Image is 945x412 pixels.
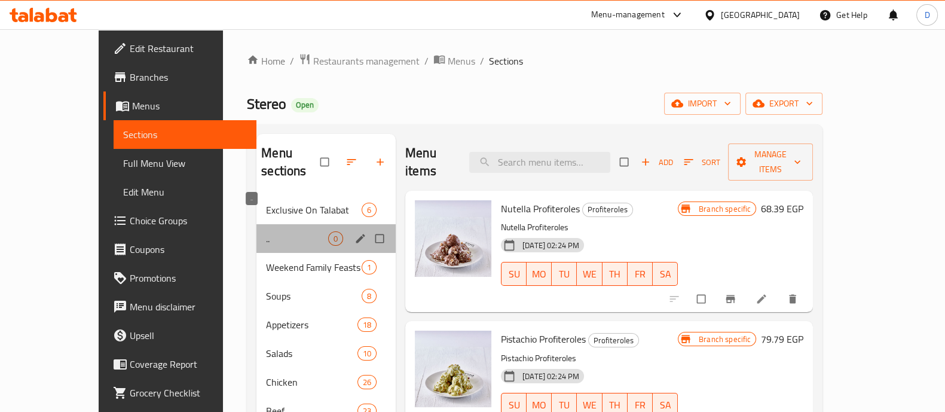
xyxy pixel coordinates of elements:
span: Exclusive On Talabat [266,203,362,217]
div: Profiteroles [582,203,633,217]
span: Branch specific [694,334,756,345]
nav: breadcrumb [247,53,822,69]
span: Sort sections [338,149,367,175]
span: Nutella Profiteroles [501,200,580,218]
a: Menus [103,91,256,120]
span: Profiteroles [583,203,632,216]
span: Promotions [130,271,247,285]
button: TH [603,262,628,286]
span: Edit Restaurant [130,41,247,56]
div: Open [291,98,319,112]
li: / [424,54,429,68]
span: TH [607,265,623,283]
img: Pistachio Profiteroles [415,331,491,407]
div: items [362,260,377,274]
a: Upsell [103,321,256,350]
button: export [745,93,822,115]
span: 6 [362,205,376,216]
span: Pistachio Profiteroles [501,330,586,348]
button: Sort [681,153,723,172]
a: Coverage Report [103,350,256,379]
span: Add [641,155,673,169]
span: Select section [613,151,638,173]
a: Sections [114,120,256,149]
div: Exclusive On Talabat6 [256,196,396,224]
span: Coverage Report [130,357,247,371]
a: Menu disclaimer [103,292,256,321]
span: 0 [329,233,342,245]
a: Edit menu item [756,293,770,305]
span: Select all sections [313,151,338,173]
button: FR [628,262,653,286]
span: Branches [130,70,247,84]
div: Profiteroles [588,333,639,347]
div: Appetizers [266,318,357,332]
h6: 68.39 EGP [761,200,803,217]
a: Choice Groups [103,206,256,235]
button: Manage items [728,144,813,181]
span: import [674,96,731,111]
span: Sort [684,155,720,169]
span: Menu disclaimer [130,300,247,314]
span: Profiteroles [589,334,638,347]
span: Menus [132,99,247,113]
button: import [664,93,741,115]
a: Home [247,54,285,68]
span: WE [582,265,597,283]
a: Branches [103,63,256,91]
span: Restaurants management [313,54,420,68]
span: Sections [489,54,523,68]
a: Edit Restaurant [103,34,256,63]
div: items [362,289,377,303]
a: Restaurants management [299,53,420,69]
div: items [357,318,377,332]
span: [DATE] 02:24 PM [518,240,584,251]
span: export [755,96,813,111]
span: Open [291,100,319,110]
a: Edit Menu [114,178,256,206]
span: TU [556,265,572,283]
span: D [924,8,929,22]
button: Add section [367,149,396,175]
span: Weekend Family Feasts [266,260,362,274]
button: MO [527,262,552,286]
h2: Menu items [405,144,455,180]
span: Add item [638,153,676,172]
span: Upsell [130,328,247,343]
span: 26 [358,377,376,388]
span: Soups [266,289,362,303]
a: Full Menu View [114,149,256,178]
span: Sections [123,127,247,142]
img: Nutella Profiteroles [415,200,491,277]
span: SU [506,265,522,283]
span: SA [657,265,673,283]
h6: 79.79 EGP [761,331,803,347]
span: Stereo [247,90,286,117]
span: .. [266,231,328,246]
input: search [469,152,610,173]
span: 18 [358,319,376,331]
div: ..0edit [256,224,396,253]
h2: Menu sections [261,144,320,180]
span: Chicken [266,375,357,389]
div: Weekend Family Feasts1 [256,253,396,282]
span: Branch specific [694,203,756,215]
span: [DATE] 02:24 PM [518,371,584,382]
span: Full Menu View [123,156,247,170]
span: FR [632,265,648,283]
div: Menu-management [591,8,665,22]
div: items [357,346,377,361]
span: 10 [358,348,376,359]
div: items [357,375,377,389]
span: 8 [362,291,376,302]
div: [GEOGRAPHIC_DATA] [721,8,800,22]
span: 1 [362,262,376,273]
span: MO [531,265,547,283]
p: Nutella Profiteroles [501,220,678,235]
button: Add [638,153,676,172]
div: Appetizers18 [256,310,396,339]
a: Promotions [103,264,256,292]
